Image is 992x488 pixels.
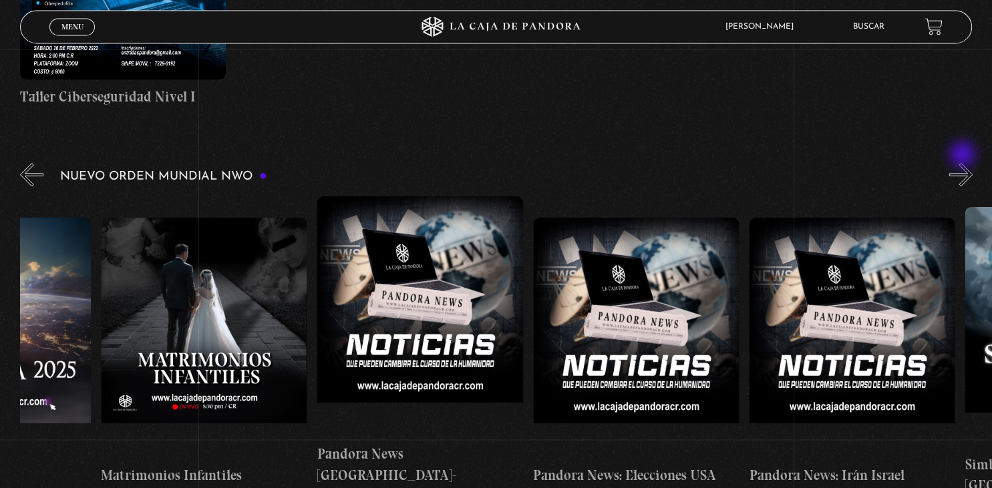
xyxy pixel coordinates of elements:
[749,465,955,486] h4: Pandora News: Irán Israel
[20,163,43,186] button: Previous
[61,23,84,31] span: Menu
[101,465,307,486] h4: Matrimonios Infantiles
[533,465,739,486] h4: Pandora News: Elecciones USA
[719,23,807,31] span: [PERSON_NAME]
[20,86,226,107] h4: Taller Ciberseguridad Nivel I
[925,17,943,35] a: View your shopping cart
[60,170,267,183] h3: Nuevo Orden Mundial NWO
[853,23,884,31] a: Buscar
[949,163,973,186] button: Next
[57,33,88,43] span: Cerrar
